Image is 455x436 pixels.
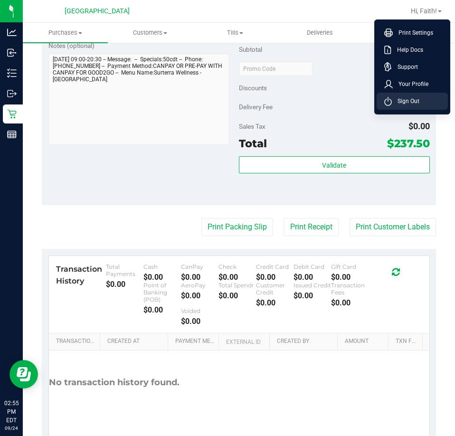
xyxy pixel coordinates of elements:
[23,28,108,37] span: Purchases
[143,273,181,282] div: $0.00
[181,282,218,289] div: AeroPay
[218,282,256,289] div: Total Spendr
[239,123,265,130] span: Sales Tax
[392,62,418,72] span: Support
[239,156,430,173] button: Validate
[9,360,38,389] iframe: Resource center
[387,137,430,150] span: $237.50
[7,130,17,139] inline-svg: Reports
[384,62,444,72] a: Support
[108,23,193,43] a: Customers
[218,291,256,300] div: $0.00
[4,399,19,425] p: 02:55 PM EDT
[239,103,273,111] span: Delivery Fee
[143,305,181,314] div: $0.00
[411,7,437,15] span: Hi, Faith!
[106,280,143,289] div: $0.00
[294,282,331,289] div: Issued Credit
[181,273,218,282] div: $0.00
[331,273,369,282] div: $0.00
[143,282,181,303] div: Point of Banking (POB)
[201,218,273,236] button: Print Packing Slip
[175,338,215,345] a: Payment Method
[218,273,256,282] div: $0.00
[256,298,294,307] div: $0.00
[218,263,256,270] div: Check
[377,93,448,110] li: Sign Out
[294,273,331,282] div: $0.00
[239,137,267,150] span: Total
[239,79,267,96] span: Discounts
[192,23,277,43] a: Tills
[294,291,331,300] div: $0.00
[193,28,277,37] span: Tills
[4,425,19,432] p: 09/24
[143,263,181,270] div: Cash
[396,338,418,345] a: Txn Fee
[294,263,331,270] div: Debit Card
[181,317,218,326] div: $0.00
[391,45,423,55] span: Help Docs
[218,333,269,351] th: External ID
[181,263,218,270] div: CanPay
[23,23,108,43] a: Purchases
[345,338,385,345] a: Amount
[181,307,218,314] div: Voided
[108,28,192,37] span: Customers
[7,48,17,57] inline-svg: Inbound
[350,218,436,236] button: Print Customer Labels
[322,161,346,169] span: Validate
[277,23,362,43] a: Deliveries
[48,42,95,49] span: Notes (optional)
[393,79,428,89] span: Your Profile
[181,291,218,300] div: $0.00
[256,263,294,270] div: Credit Card
[106,263,143,277] div: Total Payments
[7,68,17,78] inline-svg: Inventory
[408,121,430,131] span: $0.00
[294,28,346,37] span: Deliveries
[239,62,313,76] input: Promo Code
[56,338,96,345] a: Transaction ID
[7,28,17,37] inline-svg: Analytics
[277,338,333,345] a: Created By
[107,338,164,345] a: Created At
[256,273,294,282] div: $0.00
[393,28,433,38] span: Print Settings
[7,109,17,119] inline-svg: Retail
[331,298,369,307] div: $0.00
[331,263,369,270] div: Gift Card
[331,282,369,296] div: Transaction Fees
[384,45,444,55] a: Help Docs
[239,46,262,53] span: Subtotal
[256,282,294,296] div: Customer Credit
[49,351,180,415] div: No transaction history found.
[284,218,339,236] button: Print Receipt
[392,96,419,106] span: Sign Out
[7,89,17,98] inline-svg: Outbound
[65,7,130,15] span: [GEOGRAPHIC_DATA]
